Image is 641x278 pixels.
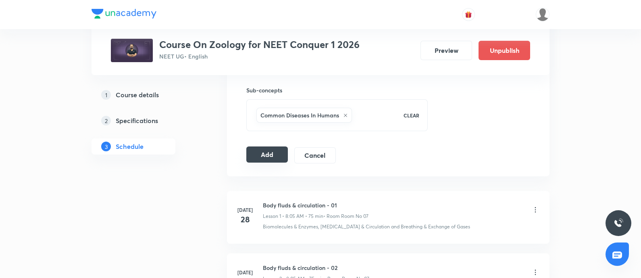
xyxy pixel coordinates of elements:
a: Company Logo [92,9,156,21]
h6: [DATE] [237,269,253,276]
h6: Body fluds & circulation - 01 [263,201,368,209]
h3: Course On Zoology for NEET Conquer 1 2026 [159,39,360,50]
h5: Course details [116,90,159,100]
img: Company Logo [92,9,156,19]
p: • Room Room No 07 [323,213,368,220]
p: Lesson 1 • 8:05 AM • 75 min [263,213,323,220]
p: CLEAR [404,112,419,119]
p: 1 [101,90,111,100]
p: NEET UG • English [159,52,360,61]
button: Preview [420,41,472,60]
button: Cancel [294,147,336,163]
p: 2 [101,116,111,125]
p: 3 [101,142,111,151]
a: 2Specifications [92,113,201,129]
button: Add [246,146,288,163]
h6: [DATE] [237,206,253,213]
h5: Schedule [116,142,144,151]
h6: Sub-concepts [246,86,428,94]
img: avatar [465,11,472,18]
h5: Specifications [116,116,158,125]
p: Biomolecules & Enzymes, [MEDICAL_DATA] & Circulation and Breathing & Exchange of Gases [263,223,470,230]
button: Unpublish [479,41,530,60]
h6: Body fluds & circulation - 02 [263,263,369,272]
h6: Common Diseases In Humans [260,111,339,119]
a: 1Course details [92,87,201,103]
img: Gopal ram [536,8,549,21]
img: ttu [614,218,623,228]
h4: 28 [237,213,253,226]
button: avatar [462,8,475,21]
img: 77efec4301074c51a844fe0766cc5897.jpg [111,39,153,62]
